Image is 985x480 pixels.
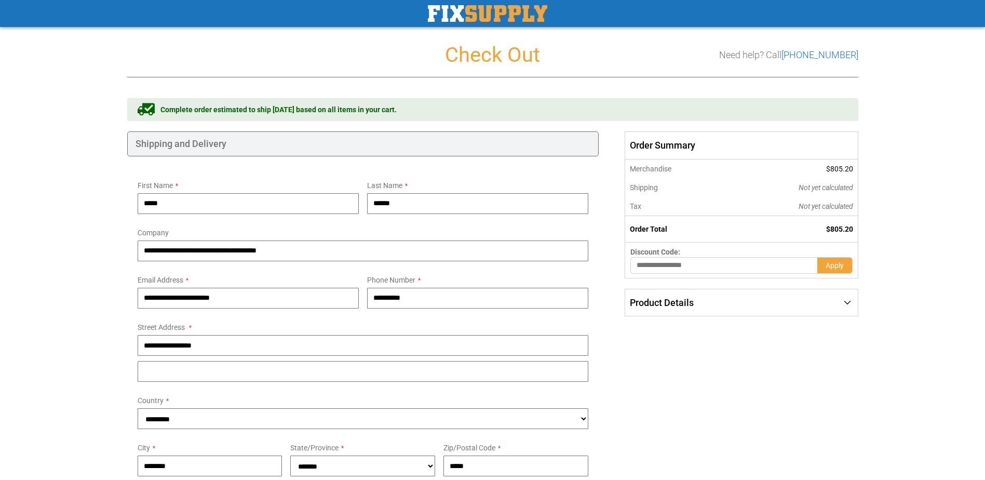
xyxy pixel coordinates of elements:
[367,276,415,284] span: Phone Number
[367,181,402,190] span: Last Name
[160,104,397,115] span: Complete order estimated to ship [DATE] based on all items in your cart.
[443,444,495,452] span: Zip/Postal Code
[781,49,858,60] a: [PHONE_NUMBER]
[138,323,185,331] span: Street Address
[630,248,680,256] span: Discount Code:
[625,197,728,216] th: Tax
[138,396,164,405] span: Country
[428,5,547,22] a: store logo
[138,181,173,190] span: First Name
[817,257,853,274] button: Apply
[630,297,694,308] span: Product Details
[826,261,844,270] span: Apply
[138,229,169,237] span: Company
[625,159,728,178] th: Merchandise
[127,131,599,156] div: Shipping and Delivery
[826,225,853,233] span: $805.20
[630,183,658,192] span: Shipping
[799,183,853,192] span: Not yet calculated
[138,276,183,284] span: Email Address
[138,444,150,452] span: City
[290,444,339,452] span: State/Province
[630,225,667,233] strong: Order Total
[428,5,547,22] img: Fix Industrial Supply
[826,165,853,173] span: $805.20
[625,131,858,159] span: Order Summary
[719,50,858,60] h3: Need help? Call
[799,202,853,210] span: Not yet calculated
[127,44,858,66] h1: Check Out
